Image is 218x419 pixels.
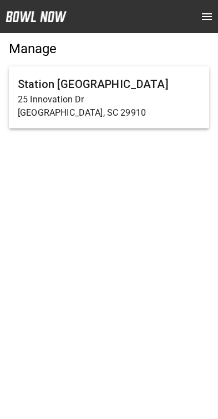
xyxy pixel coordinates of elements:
h5: Manage [9,40,209,58]
button: open drawer [196,6,218,28]
p: [GEOGRAPHIC_DATA], SC 29910 [18,106,200,120]
img: logo [6,11,67,22]
p: 25 Innovation Dr [18,93,200,106]
h6: Station [GEOGRAPHIC_DATA] [18,75,200,93]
